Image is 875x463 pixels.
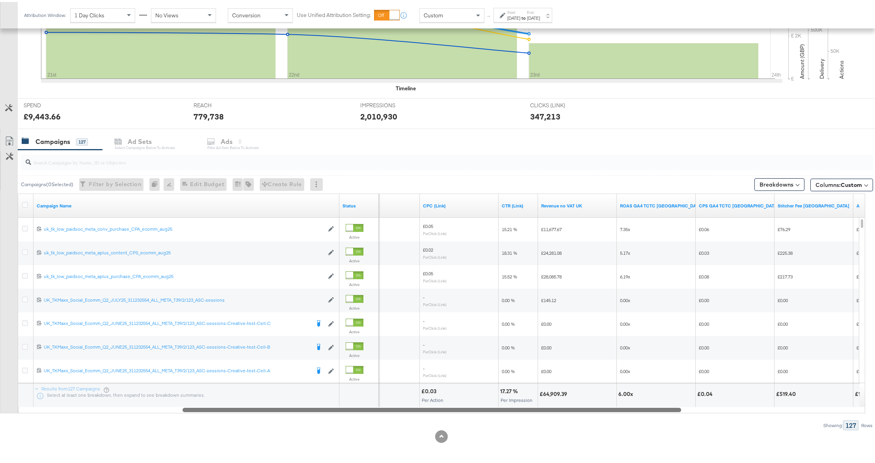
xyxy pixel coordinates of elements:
[856,224,867,230] span: £1.51
[423,363,424,369] span: -
[620,366,630,372] span: 0.00x
[502,224,517,230] span: 15.21 %
[155,10,179,17] span: No Views
[541,272,562,278] span: £28,085.78
[754,176,804,189] button: Breakdowns
[423,253,447,258] sub: Per Click (Link)
[423,300,447,305] sub: Per Click (Link)
[541,343,551,349] span: £0.00
[346,280,363,285] label: Active
[149,176,164,189] div: 0
[346,375,363,380] label: Active
[500,386,520,393] div: 17.27 %
[44,224,324,230] div: uk_tk_low_paidsoc_meta_conv_purchase_CPA_ecomm_aug25
[502,201,535,207] a: The number of clicks received on a link in your ad divided by the number of impressions.
[423,229,447,234] sub: Per Click (Link)
[194,109,224,120] div: 779,738
[423,245,433,251] span: £0.02
[35,135,70,144] div: Campaigns
[76,136,88,144] div: 127
[778,272,793,278] span: £217.73
[541,248,562,254] span: £24,281.08
[527,8,540,13] label: End:
[620,201,703,207] a: ROAS for weekly reporting using GA4 data and TCTC
[699,343,709,349] span: £0.00
[502,319,515,325] span: 0.00 %
[778,201,850,207] a: Stitcher Fee
[485,13,493,16] span: ↑
[502,248,517,254] span: 18.31 %
[24,11,66,16] div: Attribution Window:
[527,13,540,19] div: [DATE]
[44,271,324,278] a: uk_tk_low_paidsoc_meta_aplus_purchase_CPA_ecomm_aug25
[360,109,397,120] div: 2,010,930
[507,13,520,19] div: [DATE]
[343,201,376,207] a: Shows the current state of your Ad Campaign.
[861,421,873,426] div: Rows
[841,179,862,187] span: Custom
[541,201,614,207] a: Revenue minus VAT UK
[541,295,556,301] span: £145.12
[194,100,253,107] span: REACH
[799,42,806,77] text: Amount (GBP)
[421,386,439,393] div: £0.03
[423,276,447,281] sub: Per Click (Link)
[37,201,336,207] a: Your campaign name.
[699,201,778,207] a: Cost per session (GA4) using total cost to client
[502,272,517,278] span: 15.52 %
[44,366,310,373] a: UK_TKMaxx_Social_Ecomm_Q2_JUNE25_311232554_ALL_META_T39/2/123_ASC-sessions-Creative-test-Cell-A
[843,418,858,428] div: 127
[232,10,261,17] span: Conversion
[620,295,630,301] span: 0.00x
[44,295,324,302] a: UK_TKMaxx_Social_Ecomm_Q2_JULY25_311232554_ALL_META_T39/2/123_ASC-sessions
[776,388,798,396] div: £519.40
[423,201,495,207] a: The average cost for each link click you've received from your ad.
[360,100,419,107] span: IMPRESSIONS
[297,9,371,17] label: Use Unified Attribution Setting:
[74,10,104,17] span: 1 Day Clicks
[423,292,424,298] span: -
[620,272,630,278] span: 6.19x
[423,371,447,376] sub: Per Click (Link)
[24,109,61,120] div: £9,443.66
[620,248,630,254] span: 5.17x
[823,421,843,426] div: Showing:
[699,295,709,301] span: £0.00
[502,343,515,349] span: 0.00 %
[44,318,310,326] a: UK_TKMaxx_Social_Ecomm_Q2_JUNE25_311232554_ALL_META_T39/2/123_ASC-sessions-Creative-test-Cell-C
[699,366,709,372] span: £0.00
[778,224,790,230] span: £76.29
[620,224,630,230] span: 7.35x
[424,10,443,17] span: Custom
[530,109,560,120] div: 347,213
[346,256,363,261] label: Active
[856,343,867,349] span: £0.00
[699,319,709,325] span: £0.00
[21,179,73,186] div: Campaigns ( 0 Selected)
[778,366,788,372] span: £0.00
[502,295,515,301] span: 0.00 %
[423,324,447,329] sub: Per Click (Link)
[44,366,310,372] div: UK_TKMaxx_Social_Ecomm_Q2_JUNE25_311232554_ALL_META_T39/2/123_ASC-sessions-Creative-test-Cell-A
[778,295,788,301] span: £0.00
[346,327,363,332] label: Active
[855,388,874,396] div: £10.29
[778,248,793,254] span: £225.38
[856,295,867,301] span: £0.00
[856,366,867,372] span: £0.00
[810,177,873,189] button: Columns:Custom
[838,58,845,77] text: Actions
[856,248,867,254] span: £4.47
[24,100,83,107] span: SPEND
[856,272,867,278] span: £4.32
[620,343,630,349] span: 0.00x
[423,340,424,345] span: -
[502,366,515,372] span: 0.00 %
[44,318,310,325] div: UK_TKMaxx_Social_Ecomm_Q2_JUNE25_311232554_ALL_META_T39/2/123_ASC-sessions-Creative-test-Cell-C
[423,221,433,227] span: £0.05
[44,342,310,350] a: UK_TKMaxx_Social_Ecomm_Q2_JUNE25_311232554_ALL_META_T39/2/123_ASC-sessions-Creative-test-Cell-B
[699,224,709,230] span: £0.06
[344,201,417,207] a: The number of clicks on links appearing on your ad or Page that direct people to your sites off F...
[541,366,551,372] span: £0.00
